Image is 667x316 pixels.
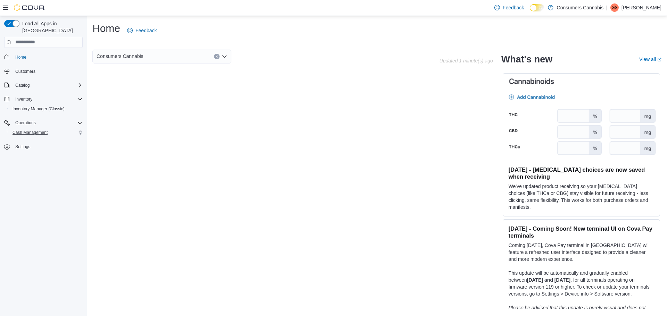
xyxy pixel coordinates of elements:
button: Catalog [13,81,32,89]
span: Settings [13,142,83,151]
span: Operations [13,119,83,127]
button: Inventory Manager (Classic) [7,104,85,114]
span: Feedback [135,27,157,34]
button: Operations [13,119,39,127]
nav: Complex example [4,49,83,170]
a: Feedback [492,1,527,15]
span: Consumers Cannabis [97,52,143,60]
button: Open list of options [222,54,227,59]
h3: [DATE] - [MEDICAL_DATA] choices are now saved when receiving [509,166,654,180]
span: Inventory Manager (Classic) [10,105,83,113]
h2: What's new [501,54,552,65]
button: Clear input [214,54,220,59]
span: Cash Management [13,130,48,135]
a: Cash Management [10,128,50,137]
button: Inventory [13,95,35,103]
a: Feedback [124,24,159,37]
span: GS [611,3,617,12]
span: Customers [15,69,35,74]
svg: External link [657,58,661,62]
button: Cash Management [7,128,85,137]
span: Settings [15,144,30,150]
a: View allExternal link [639,57,661,62]
span: Inventory Manager (Classic) [13,106,65,112]
button: Operations [1,118,85,128]
h3: [DATE] - Coming Soon! New terminal UI on Cova Pay terminals [509,225,654,239]
span: Inventory [15,96,32,102]
div: Giovanni Siciliano [610,3,619,12]
h1: Home [92,22,120,35]
span: Inventory [13,95,83,103]
input: Dark Mode [530,4,544,11]
p: [PERSON_NAME] [621,3,661,12]
span: Customers [13,67,83,76]
p: This update will be automatically and gradually enabled between , for all terminals operating on ... [509,270,654,297]
a: Home [13,53,29,61]
img: Cova [14,4,45,11]
span: Catalog [13,81,83,89]
p: Consumers Cannabis [557,3,604,12]
button: Catalog [1,80,85,90]
button: Customers [1,66,85,76]
button: Inventory [1,94,85,104]
p: We've updated product receiving so your [MEDICAL_DATA] choices (like THCa or CBG) stay visible fo... [509,183,654,211]
span: Catalog [15,83,30,88]
a: Inventory Manager (Classic) [10,105,67,113]
p: Coming [DATE], Cova Pay terminal in [GEOGRAPHIC_DATA] will feature a refreshed user interface des... [509,242,654,263]
a: Settings [13,143,33,151]
span: Cash Management [10,128,83,137]
strong: [DATE] and [DATE] [527,277,570,283]
span: Load All Apps in [GEOGRAPHIC_DATA] [19,20,83,34]
p: | [606,3,608,12]
a: Customers [13,67,38,76]
span: Operations [15,120,36,126]
span: Feedback [503,4,524,11]
button: Settings [1,142,85,152]
p: Updated 1 minute(s) ago [439,58,493,63]
button: Home [1,52,85,62]
span: Home [15,54,26,60]
span: Home [13,53,83,61]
